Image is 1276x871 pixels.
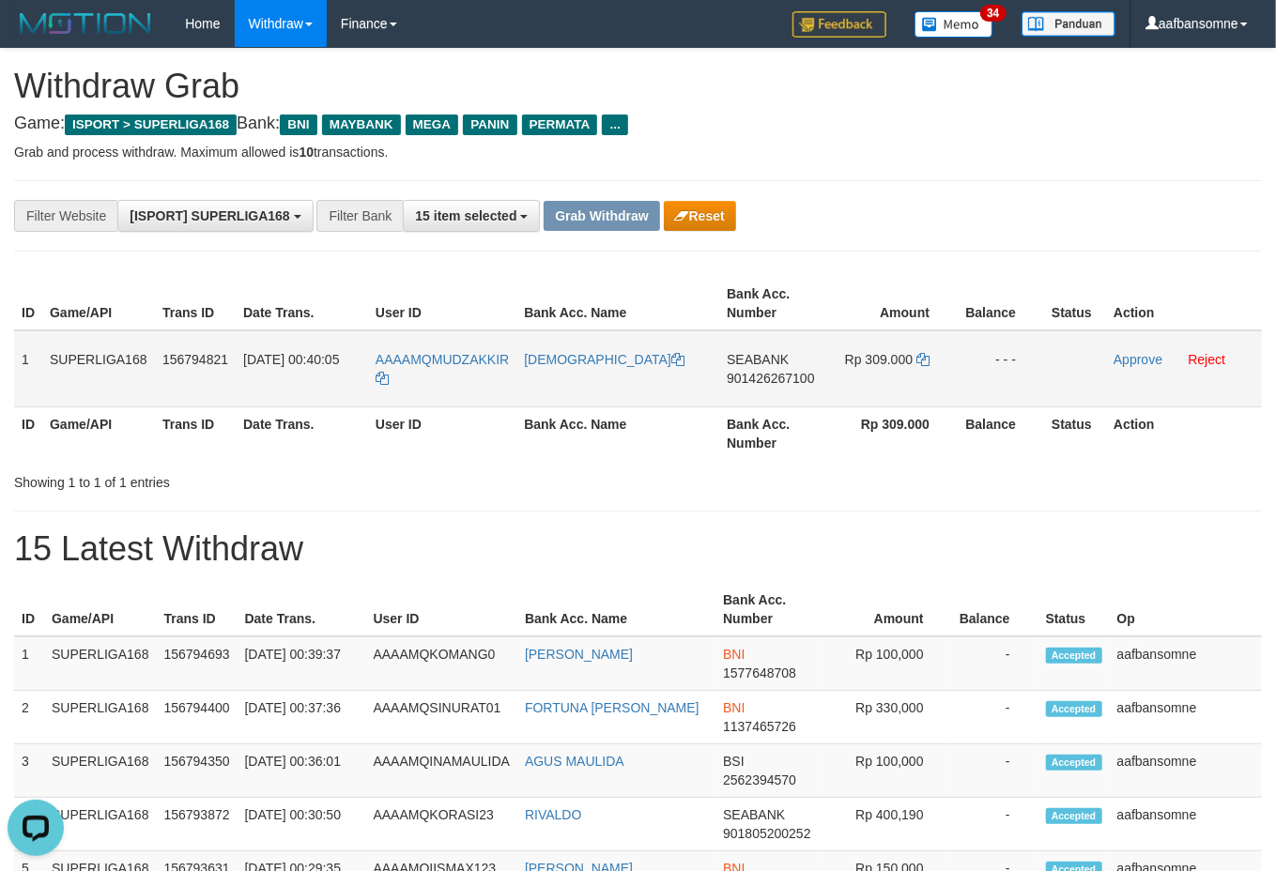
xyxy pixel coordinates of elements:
[1046,648,1102,664] span: Accepted
[162,352,228,367] span: 156794821
[322,115,401,135] span: MAYBANK
[14,636,44,691] td: 1
[1038,583,1110,636] th: Status
[238,744,366,798] td: [DATE] 00:36:01
[238,798,366,851] td: [DATE] 00:30:50
[1114,352,1162,367] a: Approve
[236,277,368,330] th: Date Trans.
[14,115,1262,133] h4: Game: Bank:
[42,330,155,407] td: SUPERLIGA168
[824,583,952,636] th: Amount
[155,406,236,460] th: Trans ID
[14,68,1262,105] h1: Withdraw Grab
[664,201,736,231] button: Reset
[828,277,958,330] th: Amount
[238,691,366,744] td: [DATE] 00:37:36
[952,744,1038,798] td: -
[366,744,517,798] td: AAAAMQINAMAULIDA
[952,583,1038,636] th: Balance
[1110,744,1262,798] td: aafbansomne
[155,277,236,330] th: Trans ID
[715,583,824,636] th: Bank Acc. Number
[792,11,886,38] img: Feedback.jpg
[156,583,237,636] th: Trans ID
[544,201,659,231] button: Grab Withdraw
[376,352,509,367] span: AAAAMQMUDZAKKIR
[14,143,1262,161] p: Grab and process withdraw. Maximum allowed is transactions.
[522,115,598,135] span: PERMATA
[723,772,796,787] span: Copy 2562394570 to clipboard
[828,406,958,460] th: Rp 309.000
[727,352,789,367] span: SEABANK
[42,406,155,460] th: Game/API
[723,807,785,822] span: SEABANK
[14,583,44,636] th: ID
[719,277,828,330] th: Bank Acc. Number
[316,200,403,232] div: Filter Bank
[1044,406,1106,460] th: Status
[723,647,745,662] span: BNI
[14,200,117,232] div: Filter Website
[14,530,1262,568] h1: 15 Latest Withdraw
[916,352,930,367] a: Copy 309000 to clipboard
[44,744,157,798] td: SUPERLIGA168
[723,665,796,680] span: Copy 1577648708 to clipboard
[236,406,368,460] th: Date Trans.
[299,145,314,160] strong: 10
[243,352,339,367] span: [DATE] 00:40:05
[723,719,796,734] span: Copy 1137465726 to clipboard
[44,636,157,691] td: SUPERLIGA168
[824,798,952,851] td: Rp 400,190
[1046,701,1102,717] span: Accepted
[824,636,952,691] td: Rp 100,000
[525,754,624,769] a: AGUS MAULIDA
[824,691,952,744] td: Rp 330,000
[516,277,719,330] th: Bank Acc. Name
[980,5,1006,22] span: 34
[156,636,237,691] td: 156794693
[958,406,1044,460] th: Balance
[1022,11,1115,37] img: panduan.png
[1106,277,1262,330] th: Action
[1110,798,1262,851] td: aafbansomne
[723,826,810,841] span: Copy 901805200252 to clipboard
[366,798,517,851] td: AAAAMQKORASI23
[524,352,684,367] a: [DEMOGRAPHIC_DATA]
[368,406,516,460] th: User ID
[958,330,1044,407] td: - - -
[14,330,42,407] td: 1
[117,200,313,232] button: [ISPORT] SUPERLIGA168
[958,277,1044,330] th: Balance
[156,744,237,798] td: 156794350
[14,744,44,798] td: 3
[366,583,517,636] th: User ID
[525,807,581,822] a: RIVALDO
[14,277,42,330] th: ID
[14,691,44,744] td: 2
[238,636,366,691] td: [DATE] 00:39:37
[8,8,64,64] button: Open LiveChat chat widget
[14,406,42,460] th: ID
[403,200,540,232] button: 15 item selected
[14,466,517,492] div: Showing 1 to 1 of 1 entries
[727,371,814,386] span: Copy 901426267100 to clipboard
[406,115,459,135] span: MEGA
[1046,808,1102,824] span: Accepted
[238,583,366,636] th: Date Trans.
[366,636,517,691] td: AAAAMQKOMANG0
[44,691,157,744] td: SUPERLIGA168
[824,744,952,798] td: Rp 100,000
[516,406,719,460] th: Bank Acc. Name
[156,798,237,851] td: 156793872
[130,208,289,223] span: [ISPORT] SUPERLIGA168
[1110,691,1262,744] td: aafbansomne
[1188,352,1225,367] a: Reject
[1044,277,1106,330] th: Status
[723,700,745,715] span: BNI
[1046,755,1102,771] span: Accepted
[602,115,627,135] span: ...
[376,352,509,386] a: AAAAMQMUDZAKKIR
[366,691,517,744] td: AAAAMQSINURAT01
[952,636,1038,691] td: -
[368,277,516,330] th: User ID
